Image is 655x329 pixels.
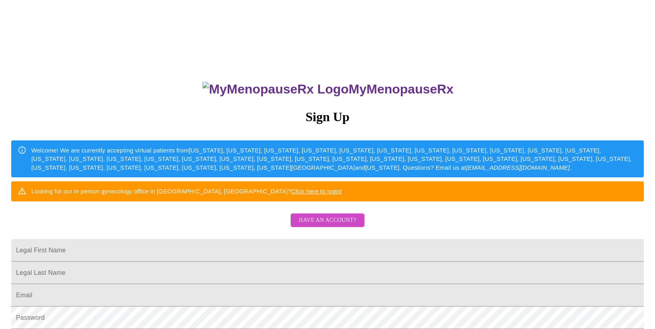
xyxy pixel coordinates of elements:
[31,143,637,175] div: Welcome! We are currently accepting virtual patients from [US_STATE], [US_STATE], [US_STATE], [US...
[466,164,570,171] em: [EMAIL_ADDRESS][DOMAIN_NAME]
[31,184,342,199] div: Looking for our in person gynecology office in [GEOGRAPHIC_DATA], [GEOGRAPHIC_DATA]?
[11,110,644,124] h3: Sign Up
[202,82,348,97] img: MyMenopauseRx Logo
[299,215,356,225] span: Have an account?
[291,188,342,195] a: Click here to login!
[291,213,364,227] button: Have an account?
[289,222,366,229] a: Have an account?
[12,82,644,97] h3: MyMenopauseRx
